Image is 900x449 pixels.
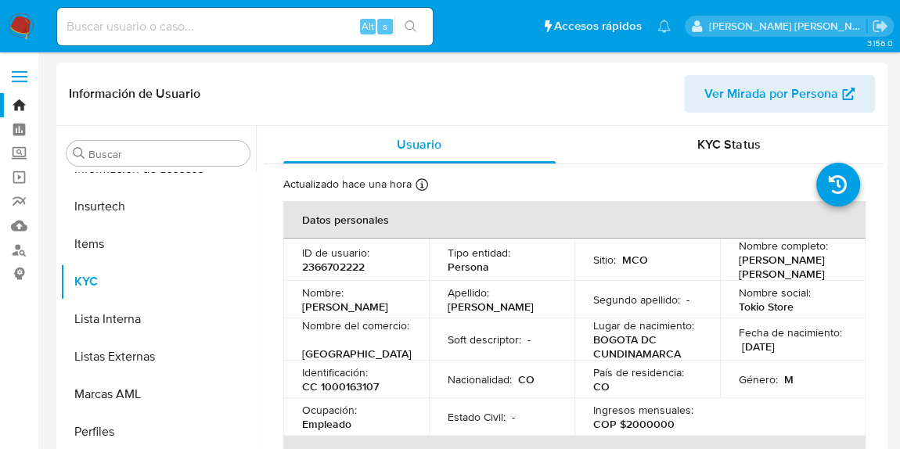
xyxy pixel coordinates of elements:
p: Lugar de nacimiento : [593,318,694,332]
p: Segundo apellido : [593,293,680,307]
p: [PERSON_NAME] [448,300,534,314]
p: [PERSON_NAME] [PERSON_NAME] [739,253,841,281]
p: MCO [622,253,648,267]
p: [PERSON_NAME] [302,300,388,314]
p: CO [593,379,610,393]
p: [GEOGRAPHIC_DATA] [302,347,412,361]
p: Persona [448,260,489,274]
button: Listas Externas [60,338,256,375]
p: Empleado [302,417,351,431]
p: Tipo entidad : [448,246,510,260]
button: search-icon [394,16,427,38]
p: Nombre completo : [739,239,828,253]
p: Género : [739,372,778,386]
a: Salir [872,18,888,34]
button: Insurtech [60,188,256,225]
button: Marcas AML [60,375,256,413]
p: BOGOTA DC CUNDINAMARCA [593,332,695,361]
button: KYC [60,263,256,300]
p: leonardo.alvarezortiz@mercadolibre.com.co [709,19,867,34]
p: - [512,410,515,424]
input: Buscar usuario o caso... [57,16,433,37]
span: s [383,19,387,34]
p: Fecha de nacimiento : [739,325,842,339]
p: - [527,332,531,347]
span: Accesos rápidos [554,18,642,34]
p: CC 1000163107 [302,379,379,393]
p: Apellido : [448,286,489,300]
button: Lista Interna [60,300,256,338]
p: 2366702222 [302,260,365,274]
span: Ver Mirada por Persona [704,75,838,113]
p: Identificación : [302,365,368,379]
p: País de residencia : [593,365,684,379]
th: Datos personales [283,201,866,239]
p: Soft descriptor : [448,332,521,347]
span: KYC Status [697,135,760,153]
h1: Información de Usuario [69,86,200,102]
p: - [686,293,689,307]
button: Buscar [73,147,85,160]
p: Ocupación : [302,403,357,417]
span: Usuario [397,135,441,153]
input: Buscar [88,147,243,161]
p: Ingresos mensuales : [593,403,693,417]
p: Nombre social : [739,286,811,300]
p: Sitio : [593,253,616,267]
p: Nombre : [302,286,344,300]
p: ID de usuario : [302,246,369,260]
p: M [784,372,794,386]
p: COP $2000000 [593,417,675,431]
button: Ver Mirada por Persona [684,75,875,113]
span: Alt [362,19,374,34]
button: Items [60,225,256,263]
p: Nacionalidad : [448,372,512,386]
p: Tokio Store [739,300,794,314]
p: Actualizado hace una hora [283,177,412,192]
p: Nombre del comercio : [302,318,409,332]
p: Estado Civil : [448,410,506,424]
a: Notificaciones [657,20,671,33]
p: CO [518,372,535,386]
p: [DATE] [742,339,775,354]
